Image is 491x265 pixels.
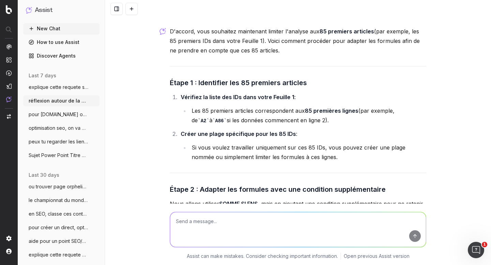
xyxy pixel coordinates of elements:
[29,125,89,131] span: optimisation seo, on va mettre des métad
[26,5,97,15] button: Assist
[6,83,12,89] img: Studio
[29,97,89,104] span: réflexion autour de la durée de durée de
[179,92,426,125] li: :
[198,118,209,124] code: A2
[170,77,426,88] h3: Étape 1 : Identifier les 85 premiers articles
[23,208,100,219] button: en SEO, classe ces contenus en chaud fro
[6,236,12,241] img: Setting
[190,143,426,162] li: Si vous voulez travailler uniquement sur ces 85 IDs, vous pouvez créer une plage nommée ou simple...
[181,130,296,137] strong: Créer une plage spécifique pour les 85 IDs
[319,28,374,35] strong: 85 premiers articles
[6,44,12,49] img: Analytics
[29,224,89,231] span: pour créer un direct, optimise le SEO po
[23,109,100,120] button: pour [DOMAIN_NAME] on va parler de données
[160,28,166,35] img: Botify assist logo
[29,238,89,245] span: aide pour un point SEO/Data, on va trait
[7,114,11,119] img: Switch project
[29,152,89,159] span: Sujet Power Point Titre Discover Aide-mo
[23,37,100,48] a: How to use Assist
[29,211,89,217] span: en SEO, classe ces contenus en chaud fro
[23,249,100,260] button: explique cette requete SQL SELECT DIS
[23,195,100,206] button: le championnat du monde masculin de vole
[179,129,426,162] li: :
[29,111,89,118] span: pour [DOMAIN_NAME] on va parler de données
[29,84,89,91] span: explique cette requete sql : with bloc_
[6,249,12,254] img: My account
[29,138,89,145] span: peux tu regarder les liens entrants, sor
[23,150,100,161] button: Sujet Power Point Titre Discover Aide-mo
[305,107,358,114] strong: 85 premières lignes
[170,27,426,55] p: D'accord, vous souhaitez maintenant limiter l'analyse aux (par exemple, les 85 premiers IDs dans ...
[344,253,410,260] a: Open previous Assist version
[190,106,426,125] li: Les 85 premiers articles correspondent aux (par exemple, de à si les données commencent en ligne 2).
[181,94,294,100] strong: Vérifiez la liste des IDs dans votre Feuille 1
[23,95,100,106] button: réflexion autour de la durée de durée de
[26,7,32,13] img: Assist
[6,70,12,76] img: Activation
[23,23,100,34] button: New Chat
[29,183,89,190] span: ou trouver page orpheline liste
[23,136,100,147] button: peux tu regarder les liens entrants, sor
[23,236,100,247] button: aide pour un point SEO/Data, on va trait
[29,172,59,178] span: last 30 days
[23,222,100,233] button: pour créer un direct, optimise le SEO po
[35,5,53,15] h1: Assist
[29,197,89,204] span: le championnat du monde masculin de vole
[6,96,12,102] img: Assist
[29,251,89,258] span: explique cette requete SQL SELECT DIS
[212,118,227,124] code: A86
[23,50,100,61] a: Discover Agents
[23,123,100,134] button: optimisation seo, on va mettre des métad
[6,57,12,63] img: Intelligence
[468,242,484,258] iframe: Intercom live chat
[482,242,487,247] span: 1
[170,199,426,218] p: Nous allons utiliser , mais en ajoutant une condition supplémentaire pour ne retenir que les IDs ...
[6,5,12,14] img: Botify logo
[219,200,258,207] strong: SOMME.SI.ENS
[170,184,426,195] h3: Étape 2 : Adapter les formules avec une condition supplémentaire
[23,181,100,192] button: ou trouver page orpheline liste
[23,82,100,93] button: explique cette requete sql : with bloc_
[29,72,56,79] span: last 7 days
[187,253,338,260] p: Assist can make mistakes. Consider checking important information.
